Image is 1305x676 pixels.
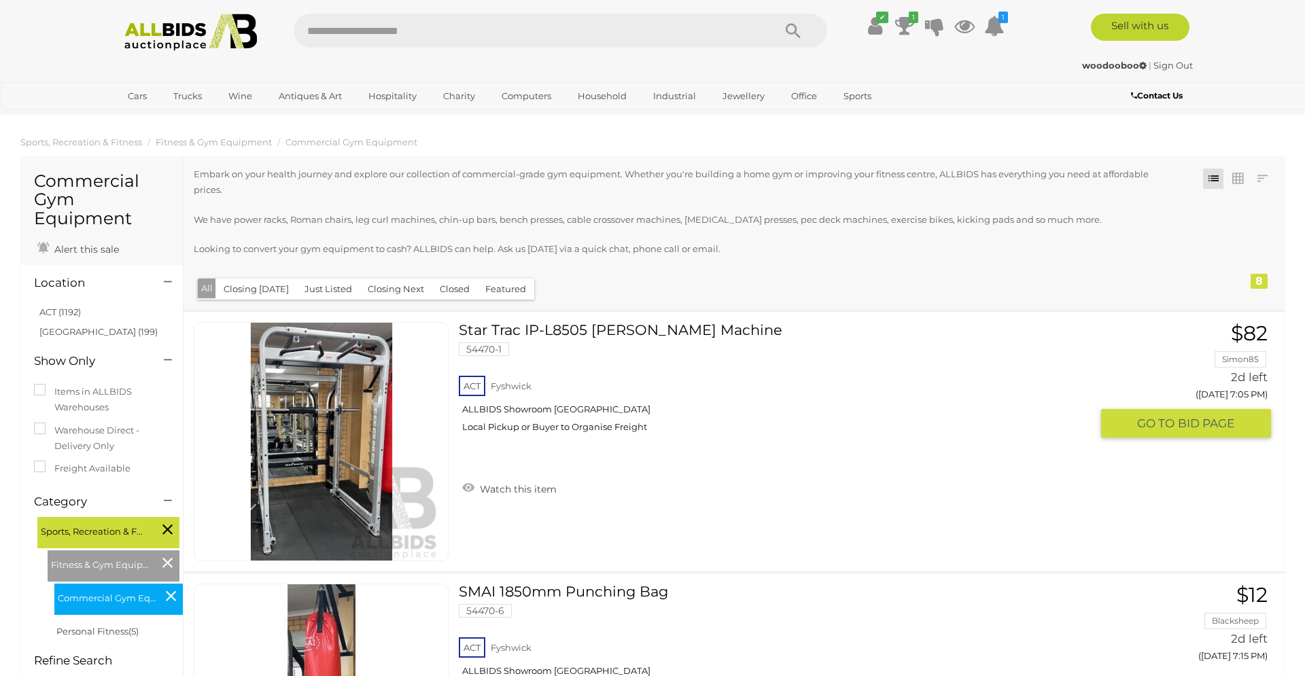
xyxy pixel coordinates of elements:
a: Household [569,85,636,107]
a: $82 Simon85 2d left ([DATE] 7:05 PM) GO TOBID PAGE [1111,322,1271,439]
span: BID PAGE [1178,416,1234,431]
button: GO TOBID PAGE [1101,409,1271,438]
h4: Refine Search [34,654,179,667]
button: All [198,279,216,298]
a: Jewellery [714,85,773,107]
p: We have power racks, Roman chairs, leg curl machines, chin-up bars, bench presses, cable crossove... [194,212,1174,228]
button: Closing Next [360,279,432,300]
a: Cars [119,85,156,107]
a: ✔ [865,14,885,38]
a: Alert this sale [34,238,122,258]
a: Star Trac IP-L8505 [PERSON_NAME] Machine 54470-1 ACT Fyshwick ALLBIDS Showroom [GEOGRAPHIC_DATA] ... [469,322,1091,443]
span: $12 [1236,582,1268,607]
h1: Commercial Gym Equipment [34,172,169,228]
a: Watch this item [459,478,560,498]
a: Sell with us [1091,14,1189,41]
label: Freight Available [34,461,130,476]
a: Sports [835,85,880,107]
a: woodooboo [1082,60,1149,71]
a: [GEOGRAPHIC_DATA] (199) [39,326,158,337]
strong: woodooboo [1082,60,1147,71]
a: Commercial Gym Equipment [285,137,417,147]
span: (5) [128,626,139,637]
button: Closed [432,279,478,300]
button: Closing [DATE] [215,279,297,300]
a: Trucks [164,85,211,107]
button: Just Listed [296,279,360,300]
img: 54470-1a.jpg [203,323,440,561]
span: Fitness & Gym Equipment [51,554,153,573]
span: Commercial Gym Equipment [58,587,160,606]
a: Sports, Recreation & Fitness [20,137,142,147]
span: Watch this item [476,483,557,495]
a: 1 [984,14,1005,38]
a: Industrial [644,85,705,107]
a: ACT (1192) [39,306,81,317]
a: Wine [220,85,261,107]
span: Alert this sale [51,243,119,255]
span: | [1149,60,1151,71]
a: Computers [493,85,560,107]
button: Search [759,14,827,48]
a: $12 Blacksheep 2d left ([DATE] 7:15 PM) [1111,584,1271,669]
a: [GEOGRAPHIC_DATA] [119,107,233,130]
label: Warehouse Direct - Delivery Only [34,423,169,455]
i: 1 [998,12,1008,23]
img: Allbids.com.au [117,14,264,51]
a: Fitness & Gym Equipment [156,137,272,147]
span: Sports, Recreation & Fitness [41,520,143,539]
p: Looking to convert your gym equipment to cash? ALLBIDS can help. Ask us [DATE] via a quick chat, ... [194,241,1174,257]
h4: Category [34,495,143,508]
p: Embark on your health journey and explore our collection of commercial-grade gym equipment. Wheth... [194,166,1174,198]
a: Charity [434,85,484,107]
a: Antiques & Art [270,85,351,107]
a: Sign Out [1153,60,1193,71]
h4: Location [34,277,143,289]
i: ✔ [876,12,888,23]
a: 1 [894,14,915,38]
a: Hospitality [360,85,425,107]
span: GO TO [1137,416,1178,431]
i: 1 [909,12,918,23]
div: 8 [1251,274,1268,289]
button: Featured [477,279,534,300]
label: Items in ALLBIDS Warehouses [34,384,169,416]
b: Contact Us [1131,90,1183,101]
a: Contact Us [1131,88,1186,103]
a: Personal Fitness(5) [56,626,139,637]
span: $82 [1231,321,1268,346]
h4: Show Only [34,355,143,368]
a: Office [782,85,826,107]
